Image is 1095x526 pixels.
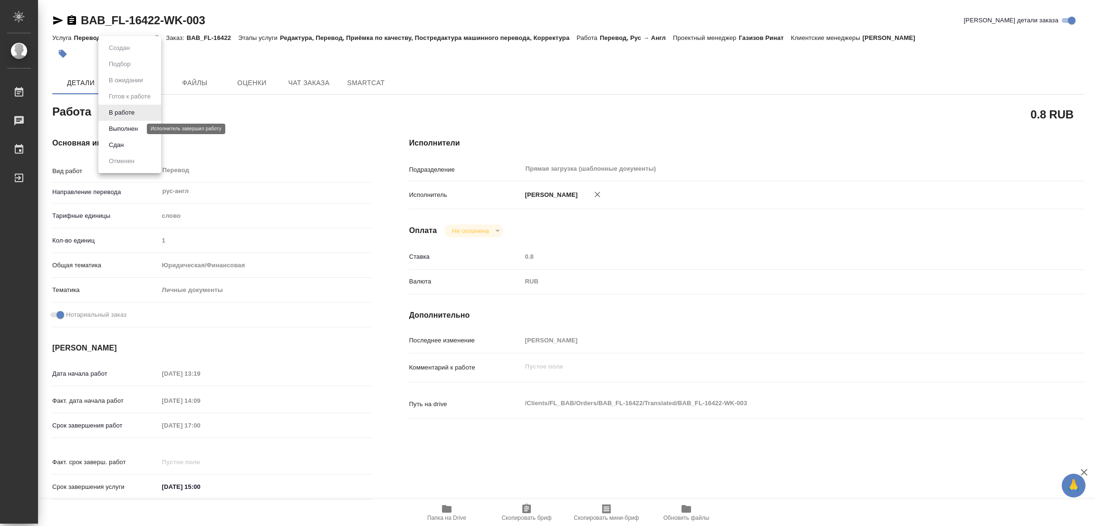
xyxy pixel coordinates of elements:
button: В ожидании [106,75,146,86]
button: Создан [106,43,133,53]
button: Готов к работе [106,91,154,102]
button: В работе [106,107,137,118]
button: Отменен [106,156,137,166]
button: Подбор [106,59,134,69]
button: Сдан [106,140,126,150]
button: Выполнен [106,124,141,134]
